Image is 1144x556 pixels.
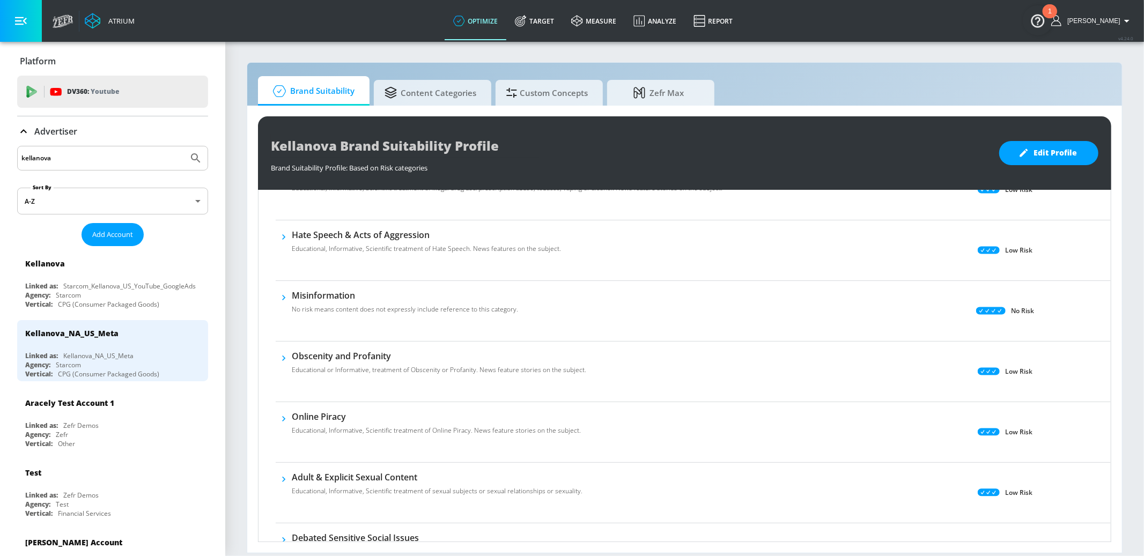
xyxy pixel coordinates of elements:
div: Zefr [56,430,68,439]
a: Atrium [85,13,135,29]
div: Online PiracyEducational, Informative, Scientific treatment of Online Piracy. News feature storie... [292,411,581,442]
div: Financial Services [58,509,111,518]
div: Linked as: [25,281,58,291]
div: Kellanova_NA_US_Meta [25,328,119,338]
div: Aracely Test Account 1Linked as:Zefr DemosAgency:ZefrVertical:Other [17,390,208,451]
div: Platform [17,46,208,76]
div: Test [56,500,69,509]
a: Target [506,2,563,40]
div: Brand Suitability Profile: Based on Risk categories [271,158,988,173]
button: Open Resource Center, 1 new notification [1023,5,1053,35]
span: v 4.24.0 [1118,35,1133,41]
span: Custom Concepts [506,80,588,106]
div: 1 [1048,11,1052,25]
div: Agency: [25,430,50,439]
div: CPG (Consumer Packaged Goods) [58,369,159,379]
div: Hate Speech & Acts of AggressionEducational, Informative, Scientific treatment of Hate Speech. Ne... [292,229,561,260]
div: Linked as: [25,421,58,430]
p: Low Risk [1005,184,1032,195]
a: optimize [445,2,506,40]
div: Zefr Demos [63,421,99,430]
div: Kellanova_NA_US_MetaLinked as:Kellanova_NA_US_MetaAgency:StarcomVertical:CPG (Consumer Packaged G... [17,320,208,381]
div: TestLinked as:Zefr DemosAgency:TestVertical:Financial Services [17,459,208,521]
button: [PERSON_NAME] [1051,14,1133,27]
div: Agency: [25,360,50,369]
p: No Risk [1011,305,1034,316]
div: Linked as: [25,351,58,360]
div: Atrium [104,16,135,26]
p: Advertiser [34,125,77,137]
h6: Obscenity and Profanity [292,350,586,362]
div: Agency: [25,291,50,300]
p: Educational or Informative, treatment of Obscenity or Profanity. News feature stories on the subj... [292,365,586,375]
p: Low Risk [1005,244,1032,256]
p: Youtube [91,86,119,97]
div: Kellanova [25,258,65,269]
div: Aracely Test Account 1 [25,398,114,408]
div: DV360: Youtube [17,76,208,108]
div: Other [58,439,75,448]
p: No risk means content does not expressly include reference to this category. [292,305,518,314]
a: Report [685,2,741,40]
span: Content Categories [385,80,476,106]
h6: Misinformation [292,290,518,301]
h6: Online Piracy [292,411,581,422]
span: Edit Profile [1021,146,1077,160]
div: KellanovaLinked as:Starcom_Kellanova_US_YouTube_GoogleAdsAgency:StarcomVertical:CPG (Consumer Pac... [17,250,208,312]
div: Adult & Explicit Sexual ContentEducational, Informative, Scientific treatment of sexual subjects ... [292,471,582,502]
p: Educational, Informative, Scientific treatment of Hate Speech. News features on the subject. [292,244,561,254]
div: Vertical: [25,300,53,309]
div: Vertical: [25,439,53,448]
h6: Debated Sensitive Social Issues [292,532,681,544]
button: Add Account [82,223,144,246]
div: MisinformationNo risk means content does not expressly include reference to this category. [292,290,518,321]
button: Edit Profile [999,141,1098,165]
div: [PERSON_NAME] Account [25,537,122,547]
p: Educational, Informative, Scientific treatment of Online Piracy. News feature stories on the subj... [292,426,581,435]
div: Zefr Demos [63,491,99,500]
span: login as: casey.cohen@zefr.com [1063,17,1120,25]
div: Kellanova_NA_US_Meta [63,351,134,360]
p: DV360: [67,86,119,98]
span: Brand Suitability [269,78,355,104]
input: Search by name [21,151,184,165]
div: CPG (Consumer Packaged Goods) [58,300,159,309]
p: Platform [20,55,56,67]
div: Starcom [56,291,81,300]
button: Submit Search [184,146,208,170]
div: Linked as: [25,491,58,500]
div: Test [25,468,41,478]
span: Zefr Max [618,80,699,106]
p: Low Risk [1005,366,1032,377]
div: Agency: [25,500,50,509]
p: Low Risk [1005,426,1032,438]
div: Vertical: [25,509,53,518]
h6: Adult & Explicit Sexual Content [292,471,582,483]
div: A-Z [17,188,208,214]
div: Vertical: [25,369,53,379]
div: Advertiser [17,116,208,146]
p: Low Risk [1005,487,1032,498]
h6: Hate Speech & Acts of Aggression [292,229,561,241]
a: Analyze [625,2,685,40]
label: Sort By [31,184,54,191]
p: Educational, Informative, Scientific treatment of sexual subjects or sexual relationships or sexu... [292,486,582,496]
div: Starcom [56,360,81,369]
div: Obscenity and ProfanityEducational or Informative, treatment of Obscenity or Profanity. News feat... [292,350,586,381]
div: Starcom_Kellanova_US_YouTube_GoogleAds [63,281,196,291]
a: measure [563,2,625,40]
span: Add Account [92,228,133,241]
